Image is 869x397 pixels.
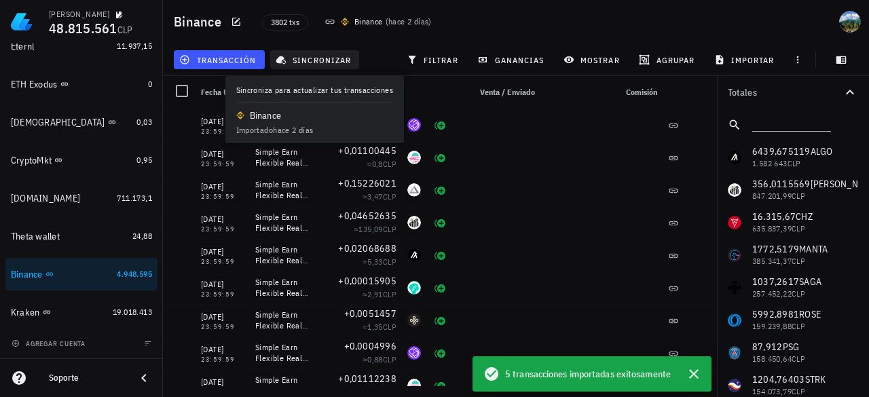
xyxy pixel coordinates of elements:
[358,224,382,234] span: 135,09
[363,257,396,267] span: ≈
[271,15,299,30] span: 3802 txs
[372,159,383,169] span: 0,8
[270,50,360,69] button: sincronizar
[407,379,421,392] div: GLMR-icon
[5,106,158,138] a: [DEMOGRAPHIC_DATA] 0,03
[363,289,396,299] span: ≈
[5,68,158,100] a: ETH Exodus 0
[383,126,396,136] span: CLP
[5,220,158,252] a: Theta wallet 24,88
[5,258,158,290] a: Binance 4.948.595
[148,79,152,89] span: 0
[201,343,244,356] div: [DATE]
[383,354,396,364] span: CLP
[367,354,383,364] span: 0,88
[117,41,152,51] span: 11.937,15
[409,54,458,65] span: filtrar
[201,87,238,97] span: Fecha UTC
[338,242,396,254] span: +0,02068688
[367,322,383,332] span: 1,35
[117,193,152,203] span: 711.173,1
[407,346,421,360] div: TIA-icon
[388,16,428,26] span: hace 2 días
[196,76,250,109] div: Fecha UTC
[717,54,775,65] span: importar
[480,54,544,65] span: ganancias
[344,307,397,320] span: +0,0051457
[255,342,310,364] div: Simple Earn Flexible Real-Time
[201,161,244,168] div: 23:59:59
[407,281,421,295] div: METIS-icon
[117,269,152,279] span: 4.948.595
[383,191,396,202] span: CLP
[174,11,227,33] h1: Binance
[201,180,244,193] div: [DATE]
[5,30,158,62] a: Eternl 11.937,15
[49,9,109,20] div: [PERSON_NAME]
[117,24,133,36] span: CLP
[383,159,396,169] span: CLP
[407,248,421,262] div: ALGO-icon
[49,373,125,383] div: Soporte
[278,54,351,65] span: sincronizar
[11,79,58,90] div: ETH Exodus
[566,54,620,65] span: mostrar
[338,112,396,124] span: +0,00054884
[338,275,396,287] span: +0,00015905
[11,193,80,204] div: [DOMAIN_NAME]
[11,155,52,166] div: CryptoMkt
[565,76,663,109] div: Comisión
[717,76,869,109] button: Totales
[14,339,86,348] span: agregar cuenta
[11,117,105,128] div: [DEMOGRAPHIC_DATA]
[201,324,244,330] div: 23:59:59
[201,245,244,259] div: [DATE]
[354,15,383,29] div: Binance
[354,224,396,234] span: ≈
[708,50,783,69] button: importar
[344,340,397,352] span: +0,0004996
[642,54,695,65] span: agrupar
[341,18,349,26] img: 270.png
[363,126,396,136] span: ≈
[49,19,117,37] span: 48.815.561
[201,278,244,291] div: [DATE]
[201,193,244,200] div: 23:59:59
[383,289,396,299] span: CLP
[201,356,244,363] div: 23:59:59
[558,50,628,69] button: mostrar
[480,87,535,97] span: Venta / Enviado
[386,15,432,29] span: ( )
[626,87,657,97] span: Comisión
[250,76,315,109] div: Nota
[454,76,540,109] div: Venta / Enviado
[383,322,396,332] span: CLP
[11,307,40,318] div: Kraken
[401,50,466,69] button: filtrar
[201,310,244,324] div: [DATE]
[11,231,60,242] div: Theta wallet
[367,289,383,299] span: 2,91
[132,231,152,241] span: 24,88
[255,375,310,396] div: Simple Earn Flexible Real-Time
[113,307,152,317] span: 19.018.413
[201,128,244,135] div: 23:59:59
[201,212,244,226] div: [DATE]
[255,212,310,233] div: Simple Earn Flexible Real-Time
[255,277,310,299] div: Simple Earn Flexible Real-Time
[338,177,396,189] span: +0,15226021
[367,159,396,169] span: ≈
[383,257,396,267] span: CLP
[5,296,158,328] a: Kraken 19.018.413
[255,244,310,266] div: Simple Earn Flexible Real-Time
[383,224,396,234] span: CLP
[407,314,421,327] div: DYM-icon
[136,155,152,165] span: 0,95
[136,117,152,127] span: 0,03
[363,354,396,364] span: ≈
[174,50,265,69] button: transacción
[201,226,244,233] div: 23:59:59
[201,115,244,128] div: [DATE]
[407,216,421,229] div: SANTOS-icon
[255,87,272,97] span: Nota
